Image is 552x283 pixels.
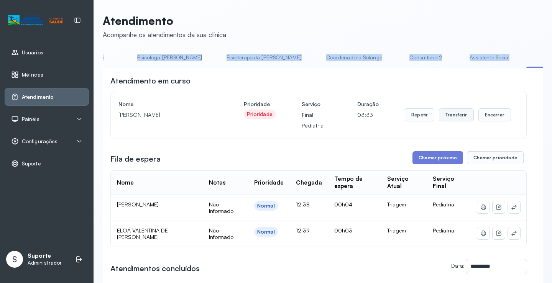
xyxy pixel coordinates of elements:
span: Suporte [22,160,41,167]
span: Pediatria [433,201,454,208]
div: Prioridade [254,179,284,186]
div: Normal [257,229,275,235]
span: 00h04 [334,201,352,208]
h3: Fila de espera [110,154,161,164]
span: 00h03 [334,227,352,234]
div: Triagem [387,227,420,234]
button: Transferir [439,108,474,121]
h3: Atendimento em curso [110,75,191,86]
div: Prioridade [247,111,273,118]
div: Triagem [387,201,420,208]
a: Atendimento [11,93,82,101]
span: 12:38 [296,201,310,208]
button: Repetir [405,108,434,121]
span: Configurações [22,138,58,145]
h4: Duração [357,99,379,110]
h4: Serviço Final [302,99,331,120]
a: Fisioterapeuta [PERSON_NAME] [219,51,309,64]
div: Serviço Final [433,175,465,190]
div: Tempo de espera [334,175,375,190]
div: Chegada [296,179,322,186]
button: Chamar prioridade [467,151,524,164]
a: Psicologa [PERSON_NAME] [130,51,210,64]
span: Métricas [22,72,43,78]
img: Logotipo do estabelecimento [8,14,63,27]
p: Pediatria [302,120,331,131]
span: 12:39 [296,227,310,234]
h3: Atendimentos concluídos [110,263,200,274]
span: Não Informado [209,201,233,214]
h4: Nome [118,99,218,110]
p: [PERSON_NAME] [118,110,218,120]
span: ELOÁ VALENTINA DE [PERSON_NAME] [117,227,168,240]
div: Notas [209,179,225,186]
div: Nome [117,179,134,186]
span: [PERSON_NAME] [117,201,159,208]
a: Assistente Social [462,51,517,64]
div: Normal [257,203,275,209]
label: Data: [451,262,465,269]
p: 03:33 [357,110,379,120]
span: Usuários [22,49,43,56]
h4: Prioridade [244,99,276,110]
button: Encerrar [478,108,511,121]
a: Métricas [11,71,82,79]
p: Atendimento [103,14,226,28]
button: Chamar próximo [412,151,463,164]
div: Acompanhe os atendimentos da sua clínica [103,31,226,39]
span: Painéis [22,116,39,123]
a: Consultório 2 [399,51,453,64]
a: Coordenadora Solange [319,51,390,64]
a: Usuários [11,49,82,56]
span: Pediatria [433,227,454,234]
p: Administrador [28,260,62,266]
span: Não Informado [209,227,233,240]
p: Suporte [28,252,62,260]
span: Atendimento [22,94,54,100]
div: Serviço Atual [387,175,420,190]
